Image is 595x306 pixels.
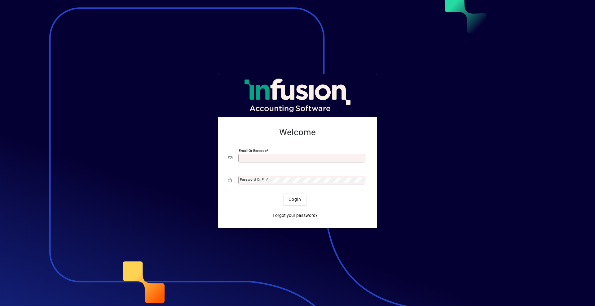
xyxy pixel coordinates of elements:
[270,210,320,221] a: Forgot your password?
[240,177,267,182] mat-label: Password or Pin
[289,196,301,203] span: Login
[228,127,367,138] h2: Welcome
[284,194,306,205] button: Login
[273,212,318,219] span: Forgot your password?
[239,149,267,153] mat-label: Email or Barcode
